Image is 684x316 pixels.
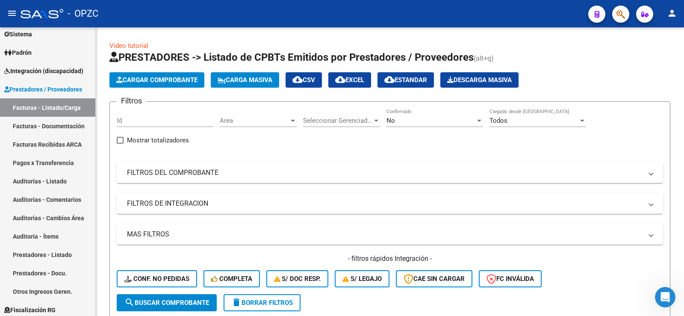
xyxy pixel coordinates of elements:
button: S/ legajo [335,270,389,287]
mat-panel-title: FILTROS DEL COMPROBANTE [127,168,643,177]
button: CAE SIN CARGAR [396,270,472,287]
span: Integración (discapacidad) [4,66,83,76]
span: Seleccionar Gerenciador [303,117,372,124]
mat-icon: delete [231,297,242,307]
button: Descarga Masiva [440,72,519,88]
span: CSV [292,76,315,84]
button: CSV [286,72,322,88]
button: EXCEL [328,72,371,88]
span: Descarga Masiva [447,76,512,84]
span: Borrar Filtros [231,299,293,307]
h3: Filtros [117,95,146,107]
button: FC Inválida [479,270,542,287]
span: Prestadores / Proveedores [4,85,82,94]
span: Estandar [384,76,427,84]
span: Carga Masiva [218,76,272,84]
span: Completa [211,275,252,283]
span: Mostrar totalizadores [127,135,189,145]
span: S/ Doc Resp. [274,275,321,283]
mat-expansion-panel-header: FILTROS DEL COMPROBANTE [117,162,663,183]
button: Cargar Comprobante [109,72,204,88]
mat-expansion-panel-header: FILTROS DE INTEGRACION [117,193,663,214]
span: S/ legajo [342,275,382,283]
iframe: Intercom live chat [655,287,675,307]
button: Carga Masiva [211,72,279,88]
span: CAE SIN CARGAR [404,275,465,283]
mat-panel-title: MAS FILTROS [127,230,643,239]
span: Fiscalización RG [4,305,56,315]
span: PRESTADORES -> Listado de CPBTs Emitidos por Prestadores / Proveedores [109,51,474,63]
mat-icon: cloud_download [384,74,395,85]
button: Estandar [377,72,434,88]
span: FC Inválida [486,275,534,283]
h4: - filtros rápidos Integración - [117,254,663,263]
mat-panel-title: FILTROS DE INTEGRACION [127,199,643,208]
button: S/ Doc Resp. [266,270,329,287]
span: (alt+q) [474,54,494,62]
mat-icon: menu [7,8,17,18]
button: Borrar Filtros [224,294,301,311]
button: Completa [203,270,260,287]
mat-icon: cloud_download [292,74,303,85]
span: Conf. no pedidas [124,275,189,283]
span: Cargar Comprobante [116,76,198,84]
mat-expansion-panel-header: MAS FILTROS [117,224,663,245]
span: EXCEL [335,76,364,84]
span: No [386,117,395,124]
mat-icon: cloud_download [335,74,345,85]
span: - OPZC [68,4,98,23]
app-download-masive: Descarga masiva de comprobantes (adjuntos) [440,72,519,88]
span: Area [220,117,289,124]
button: Conf. no pedidas [117,270,197,287]
span: Todos [489,117,507,124]
span: Padrón [4,48,32,57]
span: Buscar Comprobante [124,299,209,307]
a: Video tutorial [109,42,148,50]
span: Sistema [4,30,32,39]
mat-icon: search [124,297,135,307]
button: Buscar Comprobante [117,294,217,311]
mat-icon: person [667,8,677,18]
